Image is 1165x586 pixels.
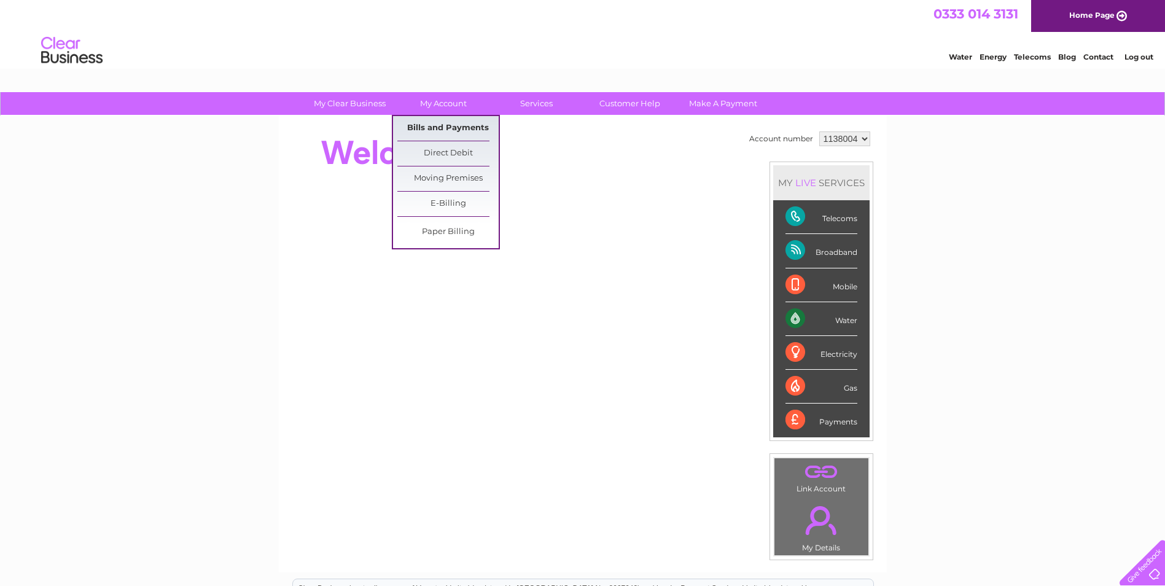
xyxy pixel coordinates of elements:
[785,370,857,404] div: Gas
[293,7,873,60] div: Clear Business is a trading name of Verastar Limited (registered in [GEOGRAPHIC_DATA] No. 3667643...
[392,92,494,115] a: My Account
[579,92,680,115] a: Customer Help
[397,141,499,166] a: Direct Debit
[777,461,865,483] a: .
[785,336,857,370] div: Electricity
[777,499,865,542] a: .
[746,128,816,149] td: Account number
[774,458,869,496] td: Link Account
[773,165,870,200] div: MY SERVICES
[299,92,400,115] a: My Clear Business
[933,6,1018,21] a: 0333 014 3131
[785,234,857,268] div: Broadband
[397,220,499,244] a: Paper Billing
[785,268,857,302] div: Mobile
[1014,52,1051,61] a: Telecoms
[949,52,972,61] a: Water
[1083,52,1113,61] a: Contact
[672,92,774,115] a: Make A Payment
[793,177,819,189] div: LIVE
[785,200,857,234] div: Telecoms
[41,32,103,69] img: logo.png
[980,52,1007,61] a: Energy
[785,404,857,437] div: Payments
[397,116,499,141] a: Bills and Payments
[774,496,869,556] td: My Details
[1058,52,1076,61] a: Blog
[785,302,857,336] div: Water
[397,166,499,191] a: Moving Premises
[486,92,587,115] a: Services
[1124,52,1153,61] a: Log out
[397,192,499,216] a: E-Billing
